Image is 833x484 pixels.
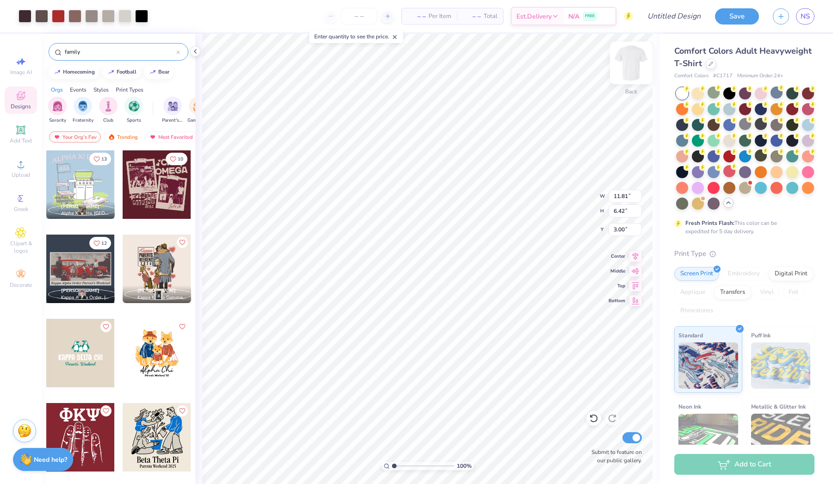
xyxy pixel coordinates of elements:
[178,157,183,161] span: 10
[73,97,93,124] div: filter for Fraternity
[516,12,552,21] span: Est. Delivery
[117,69,137,74] div: football
[166,153,187,165] button: Like
[678,342,738,389] img: Standard
[61,294,111,301] span: Kappa Alpha Order, [US_STATE][GEOGRAPHIC_DATA]
[429,12,451,21] span: Per Item
[769,267,814,281] div: Digital Print
[462,12,481,21] span: – –
[783,285,804,299] div: Foil
[93,86,109,94] div: Styles
[124,97,143,124] div: filter for Sports
[104,131,142,143] div: Trending
[100,321,112,332] button: Like
[116,86,143,94] div: Print Types
[177,237,188,248] button: Like
[341,8,377,25] input: – –
[14,205,28,213] span: Greek
[674,267,719,281] div: Screen Print
[751,402,806,411] span: Metallic & Glitter Ink
[640,7,708,25] input: Untitled Design
[99,97,118,124] div: filter for Club
[713,72,733,80] span: # C1717
[457,462,472,470] span: 100 %
[137,287,176,294] span: [PERSON_NAME]
[11,103,31,110] span: Designs
[193,101,204,112] img: Game Day Image
[796,8,814,25] a: NS
[484,12,497,21] span: Total
[678,330,703,340] span: Standard
[49,131,101,143] div: Your Org's Fav
[99,97,118,124] button: filter button
[64,47,176,56] input: Try "Alpha"
[568,12,579,21] span: N/A
[51,86,63,94] div: Orgs
[609,298,625,304] span: Bottom
[609,268,625,274] span: Middle
[685,219,734,227] strong: Fresh Prints Flash:
[162,117,183,124] span: Parent's Weekend
[61,203,99,210] span: [PERSON_NAME]
[407,12,426,21] span: – –
[149,69,156,75] img: trend_line.gif
[144,65,174,79] button: bear
[78,101,88,112] img: Fraternity Image
[158,69,169,74] div: bear
[102,65,141,79] button: football
[585,13,595,19] span: FREE
[625,87,637,96] div: Back
[48,97,67,124] button: filter button
[52,101,63,112] img: Sorority Image
[754,285,780,299] div: Vinyl
[73,117,93,124] span: Fraternity
[586,448,642,465] label: Submit to feature on our public gallery.
[100,405,112,416] button: Like
[129,101,139,112] img: Sports Image
[61,210,111,217] span: Alpha Xi Delta, [GEOGRAPHIC_DATA]
[53,134,61,140] img: most_fav.gif
[137,294,187,301] span: Kappa Kappa Gamma, [GEOGRAPHIC_DATA]
[162,97,183,124] button: filter button
[737,72,783,80] span: Minimum Order: 24 +
[63,69,95,74] div: homecoming
[714,285,751,299] div: Transfers
[674,45,812,69] span: Comfort Colors Adult Heavyweight T-Shirt
[678,414,738,460] img: Neon Ink
[89,153,111,165] button: Like
[108,134,115,140] img: trending.gif
[751,342,811,389] img: Puff Ink
[674,72,709,80] span: Comfort Colors
[103,117,113,124] span: Club
[10,281,32,289] span: Decorate
[54,69,61,75] img: trend_line.gif
[10,137,32,144] span: Add Text
[751,330,771,340] span: Puff Ink
[187,117,209,124] span: Game Day
[149,134,156,140] img: most_fav.gif
[715,8,759,25] button: Save
[751,414,811,460] img: Metallic & Glitter Ink
[61,287,99,294] span: [PERSON_NAME]
[124,97,143,124] button: filter button
[70,86,87,94] div: Events
[674,285,711,299] div: Applique
[127,117,141,124] span: Sports
[12,171,30,179] span: Upload
[609,283,625,289] span: Top
[674,304,719,318] div: Rhinestones
[309,30,403,43] div: Enter quantity to see the price.
[613,44,650,81] img: Back
[145,131,197,143] div: Most Favorited
[187,97,209,124] button: filter button
[685,219,799,236] div: This color can be expedited for 5 day delivery.
[101,241,107,246] span: 12
[187,97,209,124] div: filter for Game Day
[162,97,183,124] div: filter for Parent's Weekend
[101,157,107,161] span: 13
[678,402,701,411] span: Neon Ink
[168,101,178,112] img: Parent's Weekend Image
[107,69,115,75] img: trend_line.gif
[177,405,188,416] button: Like
[34,455,67,464] strong: Need help?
